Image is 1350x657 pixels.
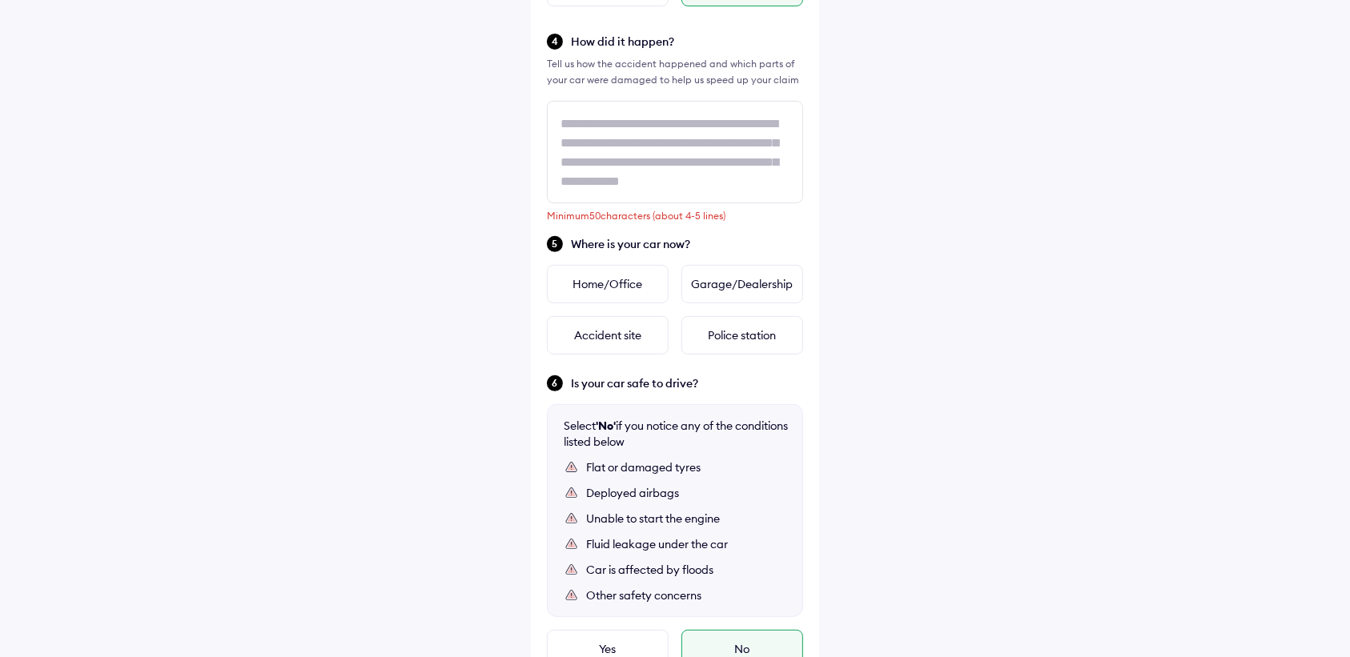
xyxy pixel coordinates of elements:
div: Select if you notice any of the conditions listed below [564,418,788,450]
div: Police station [681,316,803,355]
div: Unable to start the engine [586,511,786,527]
div: Fluid leakage under the car [586,536,786,552]
span: How did it happen? [571,34,803,50]
div: Flat or damaged tyres [586,459,786,475]
div: Car is affected by floods [586,562,786,578]
div: Accident site [547,316,669,355]
div: Garage/Dealership [681,265,803,303]
span: Is your car safe to drive? [571,375,803,391]
div: Minimum 50 characters (about 4-5 lines) [547,210,803,222]
b: 'No' [596,419,616,433]
div: Tell us how the accident happened and which parts of your car were damaged to help us speed up yo... [547,56,803,88]
div: Home/Office [547,265,669,303]
span: Where is your car now? [571,236,803,252]
div: Other safety concerns [586,587,786,603]
div: Deployed airbags [586,485,786,501]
